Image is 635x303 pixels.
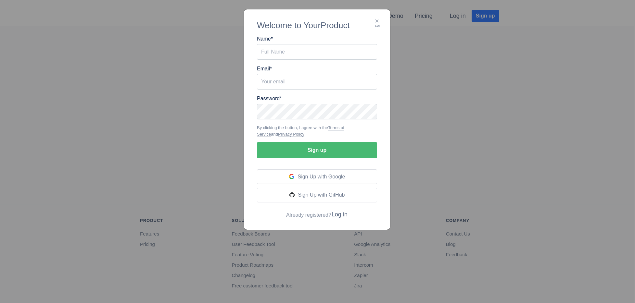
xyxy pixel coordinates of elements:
a: Sign Up with GitHub [257,190,377,195]
div: By clicking the button, I agree with the and [257,125,377,137]
span: Sign Up with GitHub [298,192,345,198]
div: Welcome to YourProduct [257,19,377,32]
div: × [375,16,379,26]
div: esc [375,24,380,28]
a: Privacy Policy [278,132,304,137]
input: Your email [257,74,377,90]
a: Terms of Service [257,125,344,137]
button: Sign up [257,142,377,158]
label: Password [257,95,282,103]
div: Already registered? [257,211,377,220]
input: Full Name [257,44,377,60]
span: Sign Up with Google [298,174,345,179]
img: github_64.png [289,192,295,198]
a: Sign Up with Google [257,172,377,177]
button: Log in [331,210,348,219]
label: Name [257,35,273,43]
img: google_64.png [289,174,294,179]
label: Email [257,65,272,73]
